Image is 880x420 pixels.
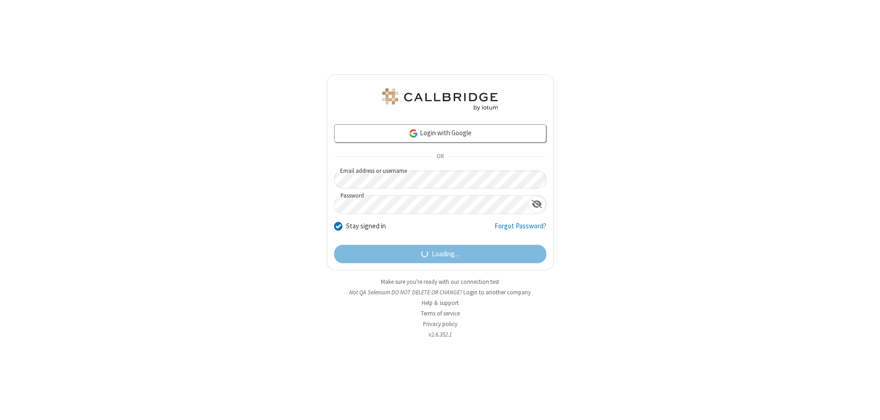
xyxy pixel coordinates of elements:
img: QA Selenium DO NOT DELETE OR CHANGE [380,88,500,111]
a: Privacy policy [423,320,457,328]
label: Stay signed in [346,221,386,232]
input: Email address or username [334,171,546,188]
span: OR [433,150,447,163]
img: google-icon.png [408,128,418,138]
a: Help & support [422,299,459,307]
span: Loading... [432,249,459,260]
a: Terms of service [421,309,460,317]
div: Show password [528,196,546,213]
a: Login with Google [334,124,546,143]
button: Login to another company [463,288,531,297]
input: Password [335,196,528,214]
a: Make sure you're ready with our connection test [381,278,499,286]
a: Forgot Password? [495,221,546,238]
button: Loading... [334,245,546,263]
li: v2.6.352.1 [327,330,554,339]
li: Not QA Selenium DO NOT DELETE OR CHANGE? [327,288,554,297]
